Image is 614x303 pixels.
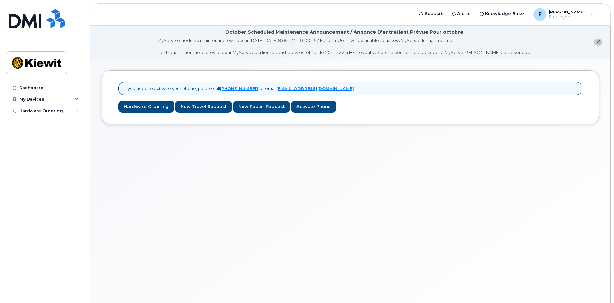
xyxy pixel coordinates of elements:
a: New Repair Request [233,101,290,113]
a: New Travel Request [175,101,232,113]
div: MyServe scheduled maintenance will occur [DATE][DATE] 8:00 PM - 10:00 PM Eastern. Users will be u... [158,38,531,55]
p: If you need to activate your phone, please call or email [124,86,354,92]
button: close notification [594,39,602,46]
a: [EMAIL_ADDRESS][DOMAIN_NAME] [277,86,354,91]
a: Hardware Ordering [118,101,174,113]
a: [PHONE_NUMBER] [220,86,260,91]
div: October Scheduled Maintenance Announcement / Annonce D'entretient Prévue Pour octobre [225,29,463,36]
a: Activate Phone [291,101,336,113]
